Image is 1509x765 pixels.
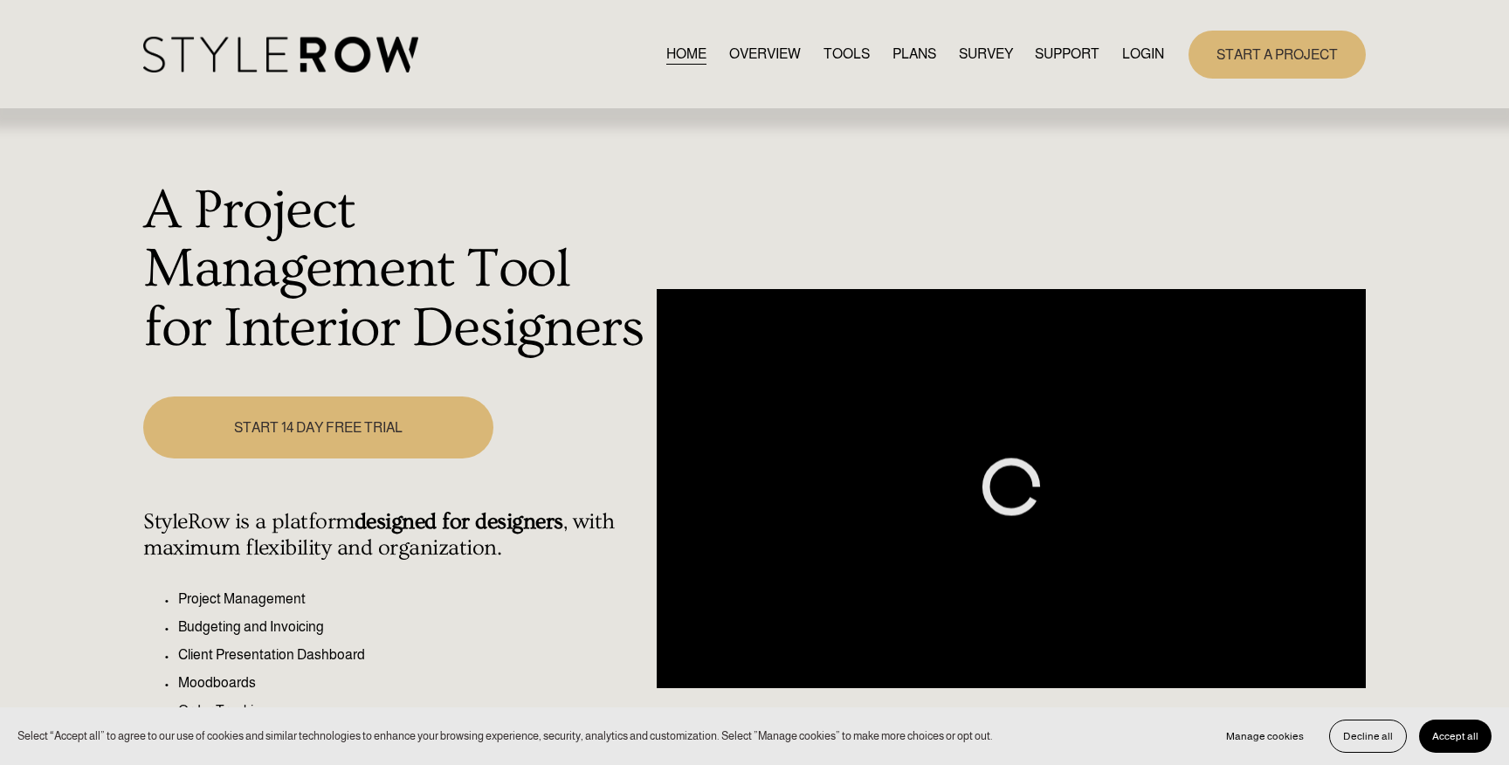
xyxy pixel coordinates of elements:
a: START 14 DAY FREE TRIAL [143,396,493,458]
button: Accept all [1419,720,1492,753]
img: StyleRow [143,37,418,72]
a: START A PROJECT [1189,31,1366,79]
a: folder dropdown [1035,43,1099,66]
p: Project Management [178,589,647,610]
p: Client Presentation Dashboard [178,644,647,665]
span: Manage cookies [1226,730,1304,742]
span: Accept all [1432,730,1478,742]
a: OVERVIEW [729,43,801,66]
p: Select “Accept all” to agree to our use of cookies and similar technologies to enhance your brows... [17,727,993,744]
h1: A Project Management Tool for Interior Designers [143,182,647,359]
p: Budgeting and Invoicing [178,617,647,637]
a: SURVEY [959,43,1013,66]
strong: designed for designers [355,509,563,534]
span: SUPPORT [1035,44,1099,65]
span: Decline all [1343,730,1393,742]
a: PLANS [892,43,936,66]
p: Moodboards [178,672,647,693]
h4: StyleRow is a platform , with maximum flexibility and organization. [143,509,647,562]
p: Order Tracking [178,700,647,721]
button: Manage cookies [1213,720,1317,753]
a: LOGIN [1122,43,1164,66]
a: HOME [666,43,706,66]
button: Decline all [1329,720,1407,753]
a: TOOLS [823,43,870,66]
